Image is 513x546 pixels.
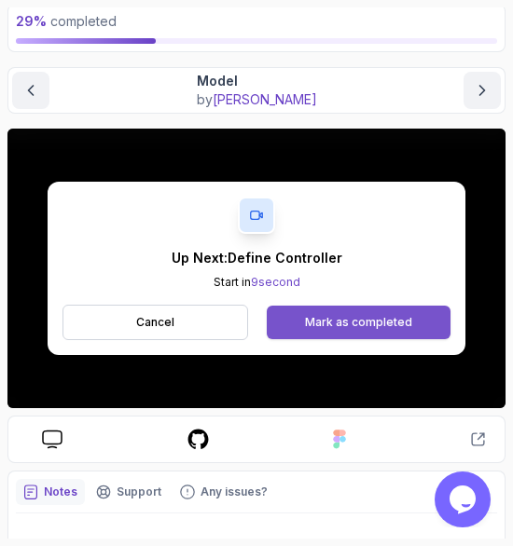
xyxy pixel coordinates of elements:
p: Cancel [136,315,174,330]
button: previous content [12,72,49,109]
span: 9 second [251,275,300,289]
button: Support button [89,479,169,505]
button: Feedback button [173,479,275,505]
p: Model [197,72,317,90]
button: next content [464,72,501,109]
div: Mark as completed [305,315,412,330]
button: Cancel [62,305,248,340]
p: Any issues? [201,485,268,499]
span: [PERSON_NAME] [213,91,317,107]
span: 29 % [16,13,47,29]
span: completed [16,13,117,29]
a: course repo [172,428,225,451]
p: Support [117,485,161,499]
button: Mark as completed [267,306,451,339]
button: notes button [16,479,85,505]
iframe: chat widget [435,471,494,527]
iframe: 1 - Model [7,129,506,408]
p: Start in [172,275,342,290]
p: Notes [44,485,77,499]
a: course slides [27,430,77,449]
p: by [197,90,317,109]
p: Up Next: Define Controller [172,249,342,267]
